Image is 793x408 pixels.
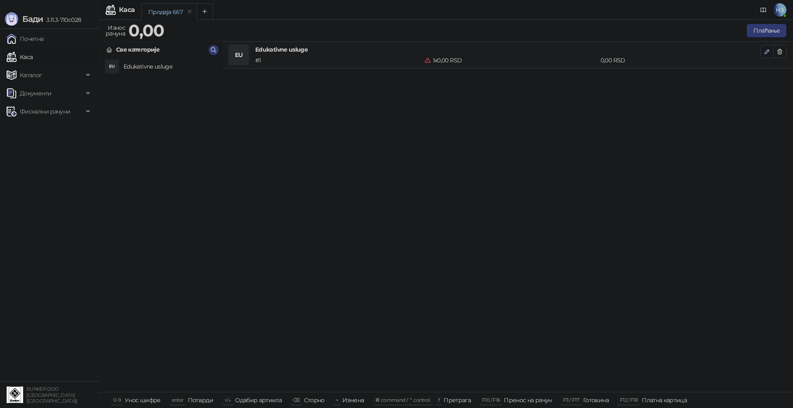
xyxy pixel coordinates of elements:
span: ↑/↓ [224,397,231,403]
h4: Edukativne usluge [123,60,215,73]
span: F11 / F17 [563,397,579,403]
button: Плаћање [747,24,786,37]
img: 64x64-companyLogo-d200c298-da26-4023-afd4-f376f589afb5.jpeg [7,387,23,403]
div: Унос шифре [125,395,161,406]
a: Документација [757,3,770,17]
div: 1 x 0,00 RSD [423,56,598,65]
small: BUNKER DOO [GEOGRAPHIC_DATA] ([GEOGRAPHIC_DATA]) [26,386,78,404]
div: Продаја 667 [148,7,183,17]
div: Одабир артикла [235,395,282,406]
div: grid [100,58,222,392]
button: remove [184,8,195,15]
img: Logo [5,12,18,26]
span: Бади [22,14,43,24]
span: F12 / F18 [620,397,638,403]
div: Измена [342,395,364,406]
div: Готовина [583,395,609,406]
div: Сторно [304,395,325,406]
span: НЗ [773,3,786,17]
span: Фискални рачуни [20,103,70,120]
div: Каса [119,7,135,13]
span: 3.11.3-710c028 [43,16,81,24]
span: Каталог [20,67,42,83]
div: EU [105,60,119,73]
h4: Edukativne usluge [255,45,760,54]
div: # 1 [254,56,423,65]
a: Каса [7,49,33,65]
div: Пренос на рачун [504,395,551,406]
a: Почетна [7,31,44,47]
div: Платна картица [642,395,687,406]
button: Add tab [197,3,213,20]
div: 0,00 RSD [599,56,762,65]
div: Износ рачуна [104,22,127,39]
span: + [336,397,338,403]
span: f [438,397,439,403]
span: ⌘ command / ⌃ control [375,397,430,403]
div: Потврди [188,395,214,406]
span: ⌫ [293,397,299,403]
span: Документи [20,85,51,102]
span: enter [172,397,184,403]
div: EU [229,45,249,65]
span: 0-9 [113,397,121,403]
strong: 0,00 [128,20,164,40]
div: Претрага [444,395,471,406]
span: F10 / F16 [482,397,500,403]
div: Све категорије [116,45,159,54]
